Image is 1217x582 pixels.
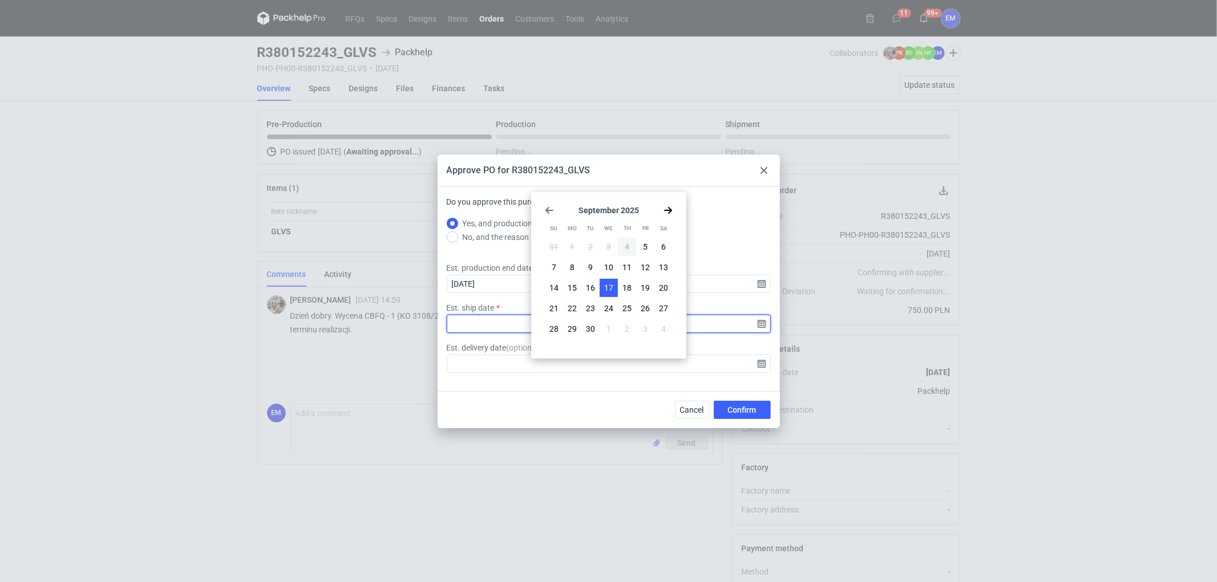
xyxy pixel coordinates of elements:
[600,219,617,238] div: We
[581,238,600,256] button: Tue Sep 02 2025
[568,282,577,294] span: 15
[545,206,554,215] svg: Go back 1 month
[636,320,654,338] button: Fri Oct 03 2025
[622,303,632,314] span: 25
[661,241,666,253] span: 6
[641,303,650,314] span: 26
[607,241,611,253] span: 3
[654,299,673,318] button: Sat Sep 27 2025
[507,343,541,352] span: ( optional )
[586,303,595,314] span: 23
[618,320,636,338] button: Thu Oct 02 2025
[552,262,556,273] span: 7
[581,258,600,276] button: Tue Sep 09 2025
[654,320,673,338] button: Sat Oct 04 2025
[618,238,636,256] button: Thu Sep 04 2025
[636,258,654,276] button: Fri Sep 12 2025
[545,238,563,256] button: Sun Aug 31 2025
[659,303,668,314] span: 27
[545,258,563,276] button: Sun Sep 07 2025
[549,303,559,314] span: 21
[625,241,629,253] span: 4
[447,342,541,353] label: Est. delivery date
[622,262,632,273] span: 11
[636,238,654,256] button: Fri Sep 05 2025
[549,241,559,253] span: 31
[600,299,618,318] button: Wed Sep 24 2025
[680,406,704,414] span: Cancel
[618,258,636,276] button: Thu Sep 11 2025
[581,299,600,318] button: Tue Sep 23 2025
[563,279,581,297] button: Mon Sep 15 2025
[545,219,563,238] div: Su
[568,303,577,314] span: 22
[568,323,577,335] span: 29
[447,164,591,177] div: Approve PO for R380152243_GLVS
[637,219,654,238] div: Fr
[643,241,648,253] span: 5
[618,279,636,297] button: Thu Sep 18 2025
[581,279,600,297] button: Tue Sep 16 2025
[563,320,581,338] button: Mon Sep 29 2025
[641,262,650,273] span: 12
[447,262,533,274] label: Est. production end date
[570,241,575,253] span: 1
[549,323,559,335] span: 28
[588,241,593,253] span: 2
[581,219,599,238] div: Tu
[655,219,673,238] div: Sa
[600,258,618,276] button: Wed Sep 10 2025
[604,262,613,273] span: 10
[643,323,648,335] span: 3
[600,320,618,338] button: Wed Oct 01 2025
[604,282,613,294] span: 17
[563,299,581,318] button: Mon Sep 22 2025
[636,299,654,318] button: Fri Sep 26 2025
[563,238,581,256] button: Mon Sep 01 2025
[654,258,673,276] button: Sat Sep 13 2025
[675,401,709,419] button: Cancel
[447,302,495,314] label: Est. ship date
[622,282,632,294] span: 18
[618,219,636,238] div: Th
[654,279,673,297] button: Sat Sep 20 2025
[625,323,629,335] span: 2
[600,279,618,297] button: Wed Sep 17 2025
[728,406,757,414] span: Confirm
[586,282,595,294] span: 16
[714,401,771,419] button: Confirm
[654,238,673,256] button: Sat Sep 06 2025
[545,320,563,338] button: Sun Sep 28 2025
[636,279,654,297] button: Fri Sep 19 2025
[588,262,593,273] span: 9
[586,323,595,335] span: 30
[570,262,575,273] span: 8
[563,219,581,238] div: Mo
[659,262,668,273] span: 13
[659,282,668,294] span: 20
[549,282,559,294] span: 14
[563,258,581,276] button: Mon Sep 08 2025
[618,299,636,318] button: Thu Sep 25 2025
[545,206,673,215] section: September 2025
[607,323,611,335] span: 1
[664,206,673,215] svg: Go forward 1 month
[581,320,600,338] button: Tue Sep 30 2025
[641,282,650,294] span: 19
[600,238,618,256] button: Wed Sep 03 2025
[604,303,613,314] span: 24
[545,299,563,318] button: Sun Sep 21 2025
[661,323,666,335] span: 4
[545,279,563,297] button: Sun Sep 14 2025
[447,196,576,217] label: Do you approve this purchase order?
